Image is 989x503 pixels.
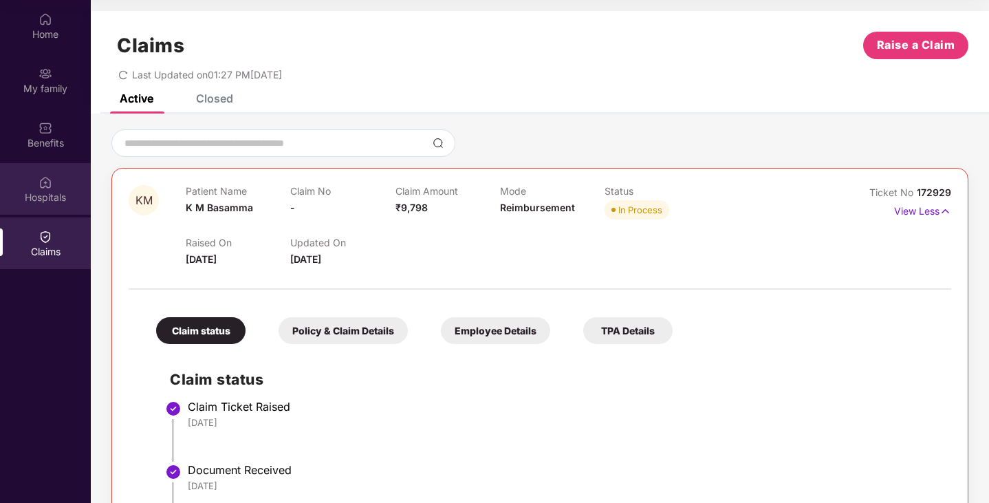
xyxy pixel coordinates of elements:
[196,92,233,105] div: Closed
[917,186,951,198] span: 172929
[583,317,673,344] div: TPA Details
[135,195,153,206] span: KM
[500,185,605,197] p: Mode
[186,253,217,265] span: [DATE]
[894,200,951,219] p: View Less
[188,400,937,414] div: Claim Ticket Raised
[132,69,282,81] span: Last Updated on 01:27 PM[DATE]
[188,480,937,492] div: [DATE]
[441,317,550,344] div: Employee Details
[170,368,937,391] h2: Claim status
[433,138,444,149] img: svg+xml;base64,PHN2ZyBpZD0iU2VhcmNoLTMyeDMyIiB4bWxucz0iaHR0cDovL3d3dy53My5vcmcvMjAwMC9zdmciIHdpZH...
[605,185,709,197] p: Status
[939,204,951,219] img: svg+xml;base64,PHN2ZyB4bWxucz0iaHR0cDovL3d3dy53My5vcmcvMjAwMC9zdmciIHdpZHRoPSIxNyIgaGVpZ2h0PSIxNy...
[186,202,253,213] span: K M Basamma
[500,202,575,213] span: Reimbursement
[395,202,428,213] span: ₹9,798
[39,12,52,26] img: svg+xml;base64,PHN2ZyBpZD0iSG9tZSIgeG1sbnM9Imh0dHA6Ly93d3cudzMub3JnLzIwMDAvc3ZnIiB3aWR0aD0iMjAiIG...
[618,203,662,217] div: In Process
[290,237,395,248] p: Updated On
[863,32,968,59] button: Raise a Claim
[188,416,937,429] div: [DATE]
[188,463,937,477] div: Document Received
[290,202,295,213] span: -
[118,69,128,81] span: redo
[117,34,184,57] h1: Claims
[279,317,408,344] div: Policy & Claim Details
[186,237,290,248] p: Raised On
[120,92,153,105] div: Active
[39,67,52,81] img: svg+xml;base64,PHN2ZyB3aWR0aD0iMjAiIGhlaWdodD0iMjAiIHZpZXdCb3g9IjAgMCAyMCAyMCIgZmlsbD0ibm9uZSIgeG...
[290,185,395,197] p: Claim No
[395,185,500,197] p: Claim Amount
[877,36,955,54] span: Raise a Claim
[39,230,52,244] img: svg+xml;base64,PHN2ZyBpZD0iQ2xhaW0iIHhtbG5zPSJodHRwOi8vd3d3LnczLm9yZy8yMDAwL3N2ZyIgd2lkdGg9IjIwIi...
[39,121,52,135] img: svg+xml;base64,PHN2ZyBpZD0iQmVuZWZpdHMiIHhtbG5zPSJodHRwOi8vd3d3LnczLm9yZy8yMDAwL3N2ZyIgd2lkdGg9Ij...
[165,464,182,480] img: svg+xml;base64,PHN2ZyBpZD0iU3RlcC1Eb25lLTMyeDMyIiB4bWxucz0iaHR0cDovL3d3dy53My5vcmcvMjAwMC9zdmciIH...
[869,186,917,198] span: Ticket No
[165,400,182,417] img: svg+xml;base64,PHN2ZyBpZD0iU3RlcC1Eb25lLTMyeDMyIiB4bWxucz0iaHR0cDovL3d3dy53My5vcmcvMjAwMC9zdmciIH...
[39,175,52,189] img: svg+xml;base64,PHN2ZyBpZD0iSG9zcGl0YWxzIiB4bWxucz0iaHR0cDovL3d3dy53My5vcmcvMjAwMC9zdmciIHdpZHRoPS...
[186,185,290,197] p: Patient Name
[156,317,246,344] div: Claim status
[290,253,321,265] span: [DATE]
